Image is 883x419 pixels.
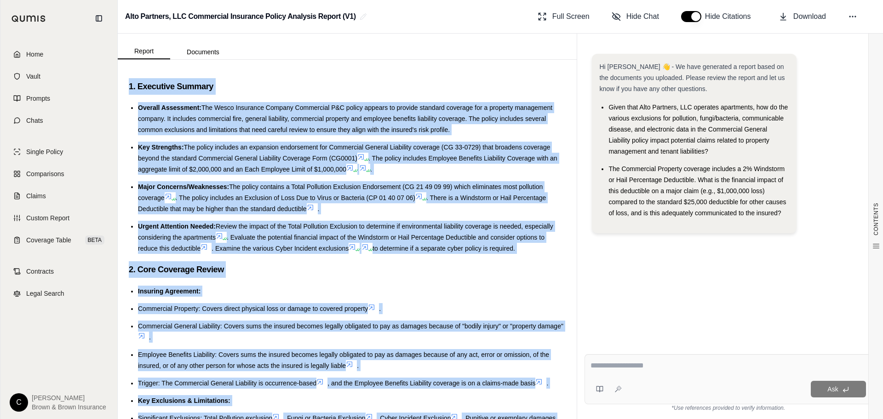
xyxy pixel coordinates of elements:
[138,104,552,133] span: The Wesco Insurance Company Commercial P&C policy appears to provide standard coverage for a prop...
[32,393,106,402] span: [PERSON_NAME]
[118,44,170,59] button: Report
[138,183,229,190] span: Major Concerns/Weaknesses:
[775,7,830,26] button: Download
[6,208,112,228] a: Custom Report
[6,164,112,184] a: Comparisons
[379,305,381,312] span: .
[373,245,515,252] span: to determine if a separate cyber policy is required.
[138,322,563,330] span: Commercial General Liability: Covers sums the insured becomes legally obligated to pay as damages...
[6,88,112,109] a: Prompts
[26,94,50,103] span: Prompts
[811,381,866,397] button: Ask
[608,7,663,26] button: Hide Chat
[85,235,104,245] span: BETA
[138,287,201,295] span: Insuring Agreement:
[6,44,112,64] a: Home
[26,72,40,81] span: Vault
[170,45,236,59] button: Documents
[92,11,106,26] button: Collapse sidebar
[327,379,535,387] span: , and the Employee Benefits Liability coverage is on a claims-made basis
[6,142,112,162] a: Single Policy
[793,11,826,22] span: Download
[138,143,184,151] span: Key Strengths:
[318,205,320,212] span: .
[138,397,230,404] span: Key Exclusions & Limitations:
[552,11,590,22] span: Full Screen
[608,103,788,155] span: Given that Alto Partners, LLC operates apartments, how do the various exclusions for pollution, f...
[212,245,349,252] span: . Examine the various Cyber Incident exclusions
[32,402,106,412] span: Brown & Brown Insurance
[26,213,69,223] span: Custom Report
[6,261,112,281] a: Contracts
[125,8,356,25] h2: Alto Partners, LLC Commercial Insurance Policy Analysis Report (V1)
[608,165,786,217] span: The Commercial Property coverage includes a 2% Windstorm or Hail Percentage Deductible. What is t...
[129,261,566,278] h3: 2. Core Coverage Review
[138,223,553,241] span: Review the impact of the Total Pollution Exclusion to determine if environmental liability covera...
[10,393,28,412] div: C
[138,143,550,162] span: The policy includes an expansion endorsement for Commercial General Liability coverage (CG 33-072...
[546,379,548,387] span: .
[6,66,112,86] a: Vault
[26,191,46,201] span: Claims
[138,351,549,369] span: Employee Benefits Liability: Covers sums the insured becomes legally obligated to pay as damages ...
[11,15,46,22] img: Qumis Logo
[26,147,63,156] span: Single Policy
[6,283,112,304] a: Legal Search
[176,194,415,201] span: . The policy includes an Exclusion of Loss Due to Virus or Bacteria (CP 01 40 07 06)
[129,78,566,95] h3: 1. Executive Summary
[26,235,71,245] span: Coverage Table
[872,203,880,235] span: CONTENTS
[6,186,112,206] a: Claims
[534,7,593,26] button: Full Screen
[6,230,112,250] a: Coverage TableBETA
[26,169,64,178] span: Comparisons
[138,305,368,312] span: Commercial Property: Covers direct physical loss or damage to covered property
[26,50,43,59] span: Home
[138,183,543,201] span: The policy contains a Total Pollution Exclusion Endorsement (CG 21 49 09 99) which eliminates mos...
[827,385,838,393] span: Ask
[138,104,201,111] span: Overall Assessment:
[705,11,757,22] span: Hide Citations
[585,404,872,412] div: *Use references provided to verify information.
[626,11,659,22] span: Hide Chat
[599,63,785,92] span: Hi [PERSON_NAME] 👋 - We have generated a report based on the documents you uploaded. Please revie...
[6,110,112,131] a: Chats
[357,362,359,369] span: .
[138,379,316,387] span: Trigger: The Commercial General Liability is occurrence-based
[26,116,43,125] span: Chats
[370,166,372,173] span: .
[26,289,64,298] span: Legal Search
[138,234,545,252] span: . Evaluate the potential financial impact of the Windstorm or Hail Percentage Deductible and cons...
[149,333,151,341] span: .
[138,223,216,230] span: Urgent Attention Needed:
[26,267,54,276] span: Contracts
